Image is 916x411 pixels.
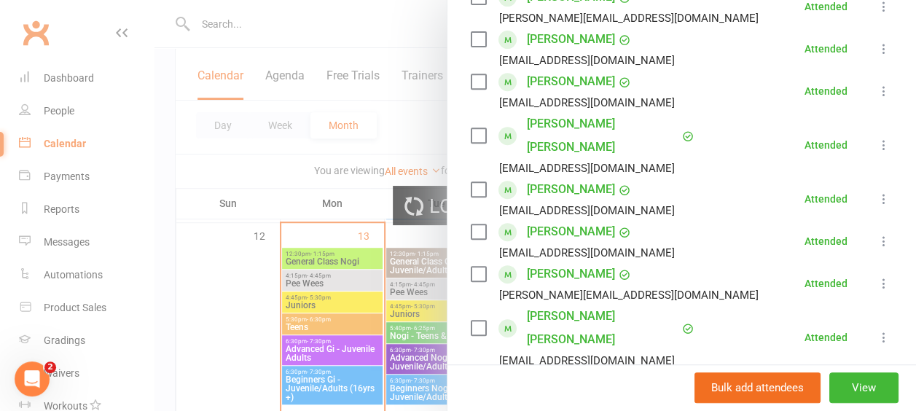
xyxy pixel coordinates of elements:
[499,201,675,220] div: [EMAIL_ADDRESS][DOMAIN_NAME]
[805,1,848,12] div: Attended
[805,44,848,54] div: Attended
[527,220,615,243] a: [PERSON_NAME]
[805,278,848,289] div: Attended
[499,351,675,370] div: [EMAIL_ADDRESS][DOMAIN_NAME]
[499,93,675,112] div: [EMAIL_ADDRESS][DOMAIN_NAME]
[15,361,50,396] iframe: Intercom live chat
[499,243,675,262] div: [EMAIL_ADDRESS][DOMAIN_NAME]
[694,373,821,404] button: Bulk add attendees
[805,236,848,246] div: Attended
[829,373,899,404] button: View
[527,112,678,159] a: [PERSON_NAME] [PERSON_NAME]
[527,70,615,93] a: [PERSON_NAME]
[805,194,848,204] div: Attended
[805,86,848,96] div: Attended
[805,332,848,342] div: Attended
[805,140,848,150] div: Attended
[44,361,56,373] span: 2
[527,262,615,286] a: [PERSON_NAME]
[499,286,759,305] div: [PERSON_NAME][EMAIL_ADDRESS][DOMAIN_NAME]
[499,51,675,70] div: [EMAIL_ADDRESS][DOMAIN_NAME]
[499,159,675,178] div: [EMAIL_ADDRESS][DOMAIN_NAME]
[527,178,615,201] a: [PERSON_NAME]
[499,9,759,28] div: [PERSON_NAME][EMAIL_ADDRESS][DOMAIN_NAME]
[527,28,615,51] a: [PERSON_NAME]
[527,305,678,351] a: [PERSON_NAME] [PERSON_NAME]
